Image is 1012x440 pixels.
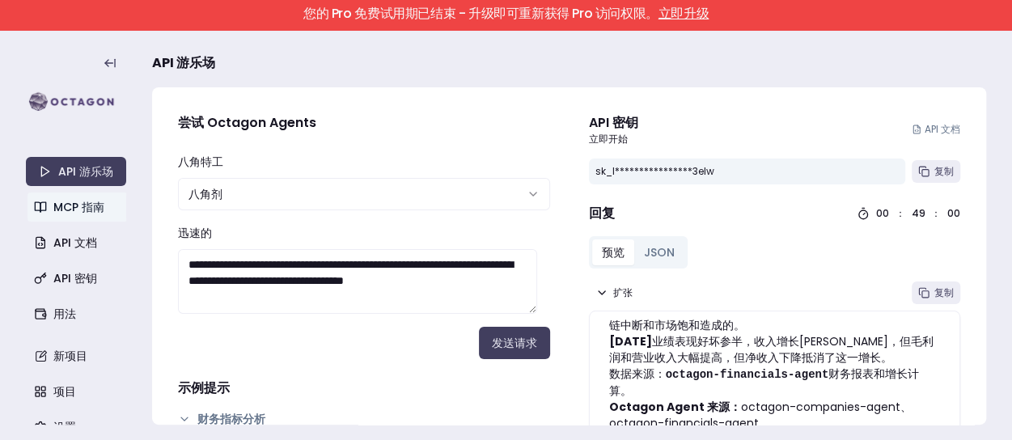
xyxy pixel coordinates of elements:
font: API 密钥 [53,270,97,286]
font: 收入、收入成本和净收入均出现下降，这可能是由于供应链中断和市场饱和造成的。 [609,301,935,333]
font: 发送请求 [492,335,537,351]
font: MCP 指南 [53,199,104,215]
font: 复制 [934,164,954,178]
font: 项目 [53,383,76,400]
a: API 文档 [28,228,128,257]
font: 用法 [53,306,76,322]
button: 复制 [912,160,960,183]
font: 八角特工 [178,154,223,170]
font: ： [896,206,905,220]
font: 尝试 Octagon Agents [178,113,316,132]
font: API 游乐场 [152,53,215,72]
a: API 游乐场 [26,157,126,186]
font: 回复 [589,204,615,222]
font: 示例提示 [178,379,230,397]
font: 数据来源： [609,366,666,382]
a: API 密钥 [28,264,128,293]
font: 立即开始 [589,132,628,146]
a: 用法 [28,299,128,328]
a: API 文档 [912,123,960,136]
font: API 游乐场 [58,163,113,180]
a: 立即升级 [658,4,709,23]
button: 发送请求 [479,327,550,359]
font: 00 [947,206,960,220]
font: 财务指标分析 [197,411,265,427]
font: 新项目 [53,348,87,364]
font: 复制 [934,286,954,299]
font: 迅速的 [178,225,212,241]
font: octagon-companies-agent、octagon-financials-agent [609,399,912,431]
button: 财务指标分析 [178,411,550,427]
font: API 密钥 [589,113,638,132]
button: 复制 [912,281,960,304]
font: 00 [876,206,889,220]
button: 扩张 [589,281,639,304]
a: 新项目 [28,341,128,370]
a: MCP 指南 [28,192,128,222]
font: 扩张 [613,286,633,299]
font: 预览 [602,244,625,260]
font: JSON [644,244,675,260]
a: 项目 [28,377,128,406]
font: ： [931,206,941,220]
font: Octagon Agent 来源： [609,399,741,415]
font: [DATE] [609,333,652,349]
img: logo-rect-yK7x_WSZ.svg [26,86,126,118]
font: 您的 Pro 免费试用期已结束 - 升级即可重新获得 Pro 访问权限。 [303,4,658,23]
font: API 文档 [925,122,960,136]
font: API 文档 [53,235,97,251]
font: 设置 [53,419,76,435]
font: 业绩表现好坏参半，收入增长[PERSON_NAME]，但毛利润和营业收入大幅提高，但净收入下降抵消了这一增长。 [609,333,934,366]
font: 49 [912,206,925,220]
font: 财务报表和增长计算。 [609,366,920,399]
code: octagon-financials-agent [666,368,829,381]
